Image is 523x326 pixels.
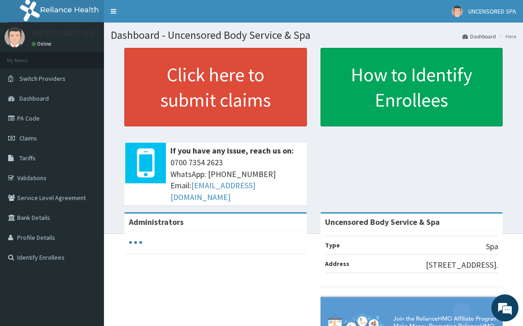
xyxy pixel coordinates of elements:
[170,180,255,202] a: [EMAIL_ADDRESS][DOMAIN_NAME]
[129,217,184,227] b: Administrators
[325,217,440,227] strong: Uncensored Body Service & Spa
[32,29,94,37] p: UNCENSORED SPA
[19,134,37,142] span: Claims
[5,27,25,47] img: User Image
[497,33,516,40] li: Here
[320,48,503,126] a: How to Identify Enrollees
[426,259,498,271] p: [STREET_ADDRESS].
[462,33,496,40] a: Dashboard
[19,94,49,102] span: Dashboard
[32,41,53,47] a: Online
[111,29,516,41] h1: Dashboard - Uncensored Body Service & Spa
[129,236,142,249] svg: audio-loading
[325,260,349,268] b: Address
[325,241,340,249] b: Type
[124,48,307,126] a: Click here to submit claims
[19,75,66,83] span: Switch Providers
[452,6,463,17] img: User Image
[468,7,516,15] span: UNCENSORED SPA
[19,154,36,162] span: Tariffs
[170,145,294,156] b: If you have any issue, reach us on:
[486,241,498,252] p: Spa
[170,157,302,203] span: 0700 7354 2623 WhatsApp: [PHONE_NUMBER] Email:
